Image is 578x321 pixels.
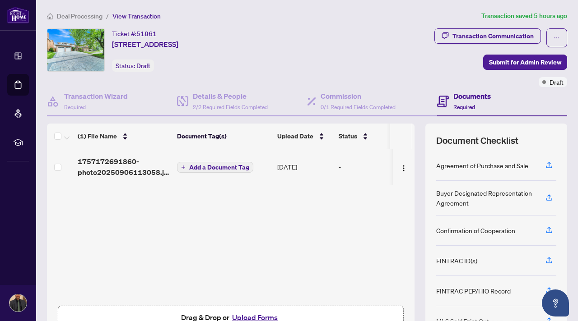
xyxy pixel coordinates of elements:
[434,28,541,44] button: Transaction Communication
[112,12,161,20] span: View Transaction
[57,12,103,20] span: Deal Processing
[554,35,560,41] span: ellipsis
[489,55,561,69] span: Submit for Admin Review
[173,124,274,149] th: Document Tag(s)
[436,160,528,170] div: Agreement of Purchase and Sale
[542,289,569,316] button: Open asap
[274,124,335,149] th: Upload Date
[436,225,515,235] div: Confirmation of Cooperation
[483,55,567,70] button: Submit for Admin Review
[396,160,411,174] button: Logo
[193,104,268,110] span: 2/2 Required Fields Completed
[64,91,128,101] h4: Transaction Wizard
[453,91,491,101] h4: Documents
[177,162,253,173] button: Add a Document Tag
[112,39,178,50] span: [STREET_ADDRESS]
[321,91,396,101] h4: Commission
[453,104,475,110] span: Required
[189,164,249,170] span: Add a Document Tag
[436,134,518,147] span: Document Checklist
[339,131,357,141] span: Status
[136,30,157,38] span: 51861
[112,28,157,39] div: Ticket #:
[436,188,535,208] div: Buyer Designated Representation Agreement
[481,11,567,21] article: Transaction saved 5 hours ago
[436,256,477,266] div: FINTRAC ID(s)
[277,131,313,141] span: Upload Date
[9,294,27,312] img: Profile Icon
[181,165,186,170] span: plus
[78,156,170,178] span: 1757172691860-photo20250906113058.jpeg
[274,149,335,185] td: [DATE]
[64,104,86,110] span: Required
[436,286,511,296] div: FINTRAC PEP/HIO Record
[106,11,109,21] li: /
[335,124,412,149] th: Status
[452,29,534,43] div: Transaction Communication
[47,13,53,19] span: home
[550,77,564,87] span: Draft
[78,131,117,141] span: (1) File Name
[193,91,268,101] h4: Details & People
[400,165,407,172] img: Logo
[47,29,104,71] img: IMG-N12282798_1.jpg
[7,7,29,23] img: logo
[321,104,396,110] span: 0/1 Required Fields Completed
[74,124,173,149] th: (1) File Name
[339,162,408,172] div: -
[136,62,150,70] span: Draft
[112,60,154,72] div: Status:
